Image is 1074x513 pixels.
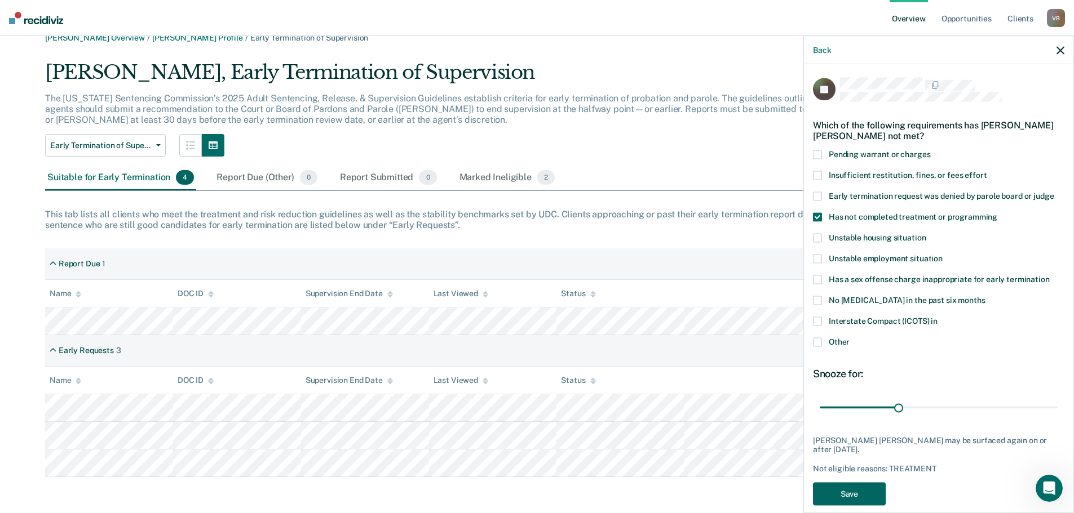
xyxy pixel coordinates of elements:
div: V B [1047,9,1065,27]
iframe: Intercom live chat [1036,475,1063,502]
div: Name [50,289,81,298]
span: Has a sex offense charge inappropriate for early termination [829,274,1050,283]
span: Early Termination of Supervision [50,141,152,150]
span: Pending warrant or charges [829,149,930,158]
span: / [145,33,152,42]
div: [PERSON_NAME] [PERSON_NAME] may be surfaced again on or after [DATE]. [813,435,1064,454]
span: Interstate Compact (ICOTS) in [829,316,938,325]
div: Snooze for: [813,367,1064,380]
button: Back [813,45,831,55]
div: Supervision End Date [306,376,393,385]
div: Which of the following requirements has [PERSON_NAME] [PERSON_NAME] not met? [813,110,1064,150]
span: 2 [537,170,555,185]
div: Status [561,376,595,385]
span: 4 [176,170,194,185]
div: Report Submitted [338,166,439,190]
div: DOC ID [178,289,214,298]
div: 3 [116,346,121,355]
p: The [US_STATE] Sentencing Commission’s 2025 Adult Sentencing, Release, & Supervision Guidelines e... [45,93,847,125]
div: [PERSON_NAME], Early Termination of Supervision [45,61,851,93]
span: Has not completed treatment or programming [829,212,997,221]
span: / [243,33,250,42]
div: Suitable for Early Termination [45,166,196,190]
img: Recidiviz [9,12,63,24]
div: Last Viewed [434,376,488,385]
div: Report Due [59,259,100,269]
div: DOC ID [178,376,214,385]
span: Unstable housing situation [829,233,926,242]
div: Status [561,289,595,298]
a: [PERSON_NAME] Overview [45,33,145,42]
span: Unstable employment situation [829,253,943,262]
div: Marked Ineligible [457,166,558,190]
div: Early Requests [59,346,114,355]
div: 1 [102,259,105,269]
span: Other [829,337,850,346]
div: Not eligible reasons: TREATMENT [813,463,1064,473]
a: [PERSON_NAME] Profile [152,33,243,42]
div: This tab lists all clients who meet the treatment and risk reduction guidelines as well as the st... [45,209,1029,230]
div: Last Viewed [434,289,488,298]
span: Early termination request was denied by parole board or judge [829,191,1054,200]
span: Insufficient restitution, fines, or fees effort [829,170,987,179]
span: No [MEDICAL_DATA] in the past six months [829,295,985,304]
div: Name [50,376,81,385]
span: 0 [419,170,436,185]
button: Save [813,482,886,505]
span: 0 [300,170,317,185]
div: Report Due (Other) [214,166,319,190]
span: Early Termination of Supervision [250,33,369,42]
div: Supervision End Date [306,289,393,298]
